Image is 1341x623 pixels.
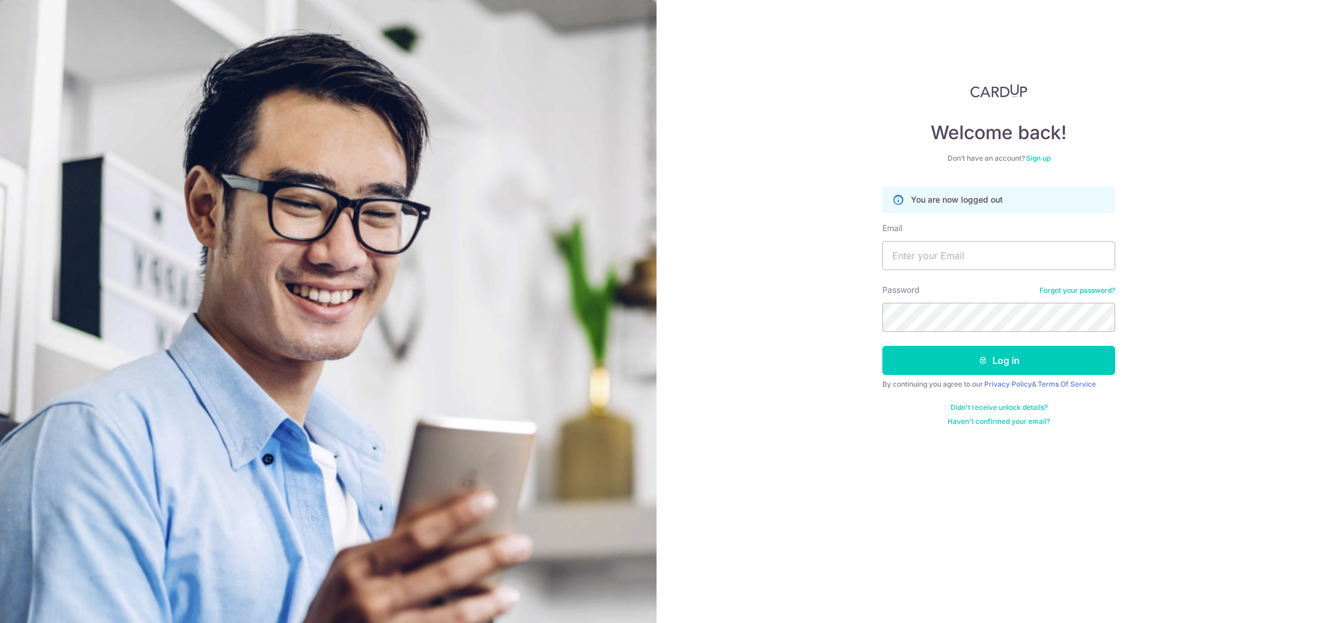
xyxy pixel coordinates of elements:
[882,154,1115,163] div: Don’t have an account?
[882,241,1115,270] input: Enter your Email
[882,284,920,296] label: Password
[970,84,1027,98] img: CardUp Logo
[882,380,1115,389] div: By continuing you agree to our &
[984,380,1032,388] a: Privacy Policy
[950,403,1048,412] a: Didn't receive unlock details?
[882,346,1115,375] button: Log in
[1026,154,1051,162] a: Sign up
[911,194,1003,206] p: You are now logged out
[948,417,1050,426] a: Haven't confirmed your email?
[882,222,902,234] label: Email
[882,121,1115,144] h4: Welcome back!
[1038,380,1096,388] a: Terms Of Service
[1040,286,1115,295] a: Forgot your password?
